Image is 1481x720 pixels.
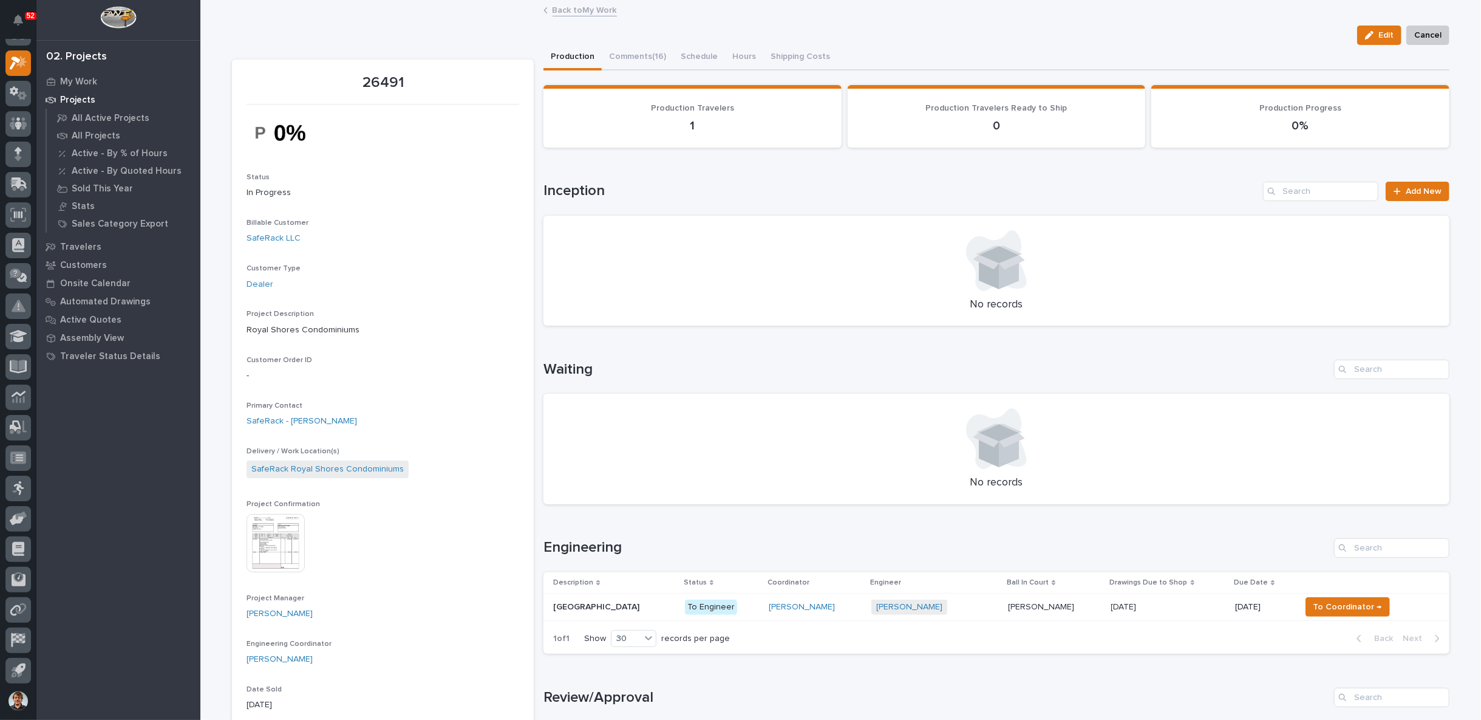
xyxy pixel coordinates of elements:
[60,278,131,289] p: Onsite Calendar
[543,624,579,654] p: 1 of 1
[46,50,107,64] div: 02. Projects
[247,640,332,648] span: Engineering Coordinator
[247,265,301,272] span: Customer Type
[36,274,200,292] a: Onsite Calendar
[47,145,200,162] a: Active - By % of Hours
[1007,576,1049,589] p: Ball In Court
[247,415,357,428] a: SafeRack - [PERSON_NAME]
[553,2,617,16] a: Back toMy Work
[870,576,901,589] p: Engineer
[543,182,1258,200] h1: Inception
[247,686,282,693] span: Date Sold
[247,653,313,666] a: [PERSON_NAME]
[247,219,308,227] span: Billable Customer
[247,595,304,602] span: Project Manager
[247,112,338,154] img: HRks1bn6nNj6pQ0rHReUheo2kHqIVchS7G4jWNVZWCk
[47,162,200,179] a: Active - By Quoted Hours
[36,256,200,274] a: Customers
[36,310,200,329] a: Active Quotes
[543,594,1449,621] tr: [GEOGRAPHIC_DATA][GEOGRAPHIC_DATA] To Engineer[PERSON_NAME] [PERSON_NAME] [PERSON_NAME][PERSON_NA...
[47,180,200,197] a: Sold This Year
[763,45,837,70] button: Shipping Costs
[1334,360,1449,379] div: Search
[247,232,301,245] a: SafeRack LLC
[684,576,707,589] p: Status
[60,333,124,344] p: Assembly View
[72,183,133,194] p: Sold This Year
[1398,633,1449,644] button: Next
[862,118,1131,133] p: 0
[247,74,519,92] p: 26491
[60,95,95,106] p: Projects
[247,187,519,199] p: In Progress
[47,197,200,214] a: Stats
[553,576,593,589] p: Description
[36,72,200,91] a: My Work
[1403,633,1429,644] span: Next
[611,633,641,645] div: 30
[1110,576,1188,589] p: Drawings Due to Shop
[15,15,31,34] div: Notifications52
[725,45,763,70] button: Hours
[1357,26,1401,45] button: Edit
[1334,688,1449,707] input: Search
[1111,600,1139,612] p: [DATE]
[553,600,642,612] p: [GEOGRAPHIC_DATA]
[36,238,200,256] a: Travelers
[5,7,31,33] button: Notifications
[72,201,95,212] p: Stats
[247,402,302,410] span: Primary Contact
[543,689,1329,707] h1: Review/Approval
[60,315,121,326] p: Active Quotes
[72,113,149,124] p: All Active Projects
[47,109,200,126] a: All Active Projects
[60,351,160,362] p: Traveler Status Details
[1166,118,1435,133] p: 0%
[1259,104,1341,112] span: Production Progress
[72,219,168,230] p: Sales Category Export
[768,576,809,589] p: Coordinator
[876,602,942,612] a: [PERSON_NAME]
[769,602,835,612] a: [PERSON_NAME]
[247,174,270,181] span: Status
[251,463,404,476] a: SafeRack Royal Shores Condominiums
[72,148,168,159] p: Active - By % of Hours
[602,45,673,70] button: Comments (16)
[558,118,827,133] p: 1
[247,369,519,382] p: -
[558,298,1435,312] p: No records
[1378,30,1394,41] span: Edit
[247,357,312,364] span: Customer Order ID
[36,347,200,365] a: Traveler Status Details
[1386,182,1449,201] a: Add New
[543,539,1329,557] h1: Engineering
[60,77,97,87] p: My Work
[60,260,107,271] p: Customers
[1406,187,1442,196] span: Add New
[36,91,200,109] a: Projects
[247,278,273,291] a: Dealer
[1235,602,1290,612] p: [DATE]
[1263,182,1378,201] input: Search
[36,292,200,310] a: Automated Drawings
[1234,576,1268,589] p: Due Date
[584,634,606,644] p: Show
[27,12,35,20] p: 52
[661,634,730,644] p: records per page
[47,215,200,232] a: Sales Category Export
[685,600,737,615] div: To Engineer
[1414,28,1442,43] span: Cancel
[1334,538,1449,558] input: Search
[247,310,314,318] span: Project Description
[558,476,1435,490] p: No records
[72,166,182,177] p: Active - By Quoted Hours
[543,45,602,70] button: Production
[247,448,339,455] span: Delivery / Work Location(s)
[1306,597,1390,617] button: To Coordinator →
[1347,633,1398,644] button: Back
[100,6,136,29] img: Workspace Logo
[1367,633,1393,644] span: Back
[60,242,101,253] p: Travelers
[5,688,31,714] button: users-avatar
